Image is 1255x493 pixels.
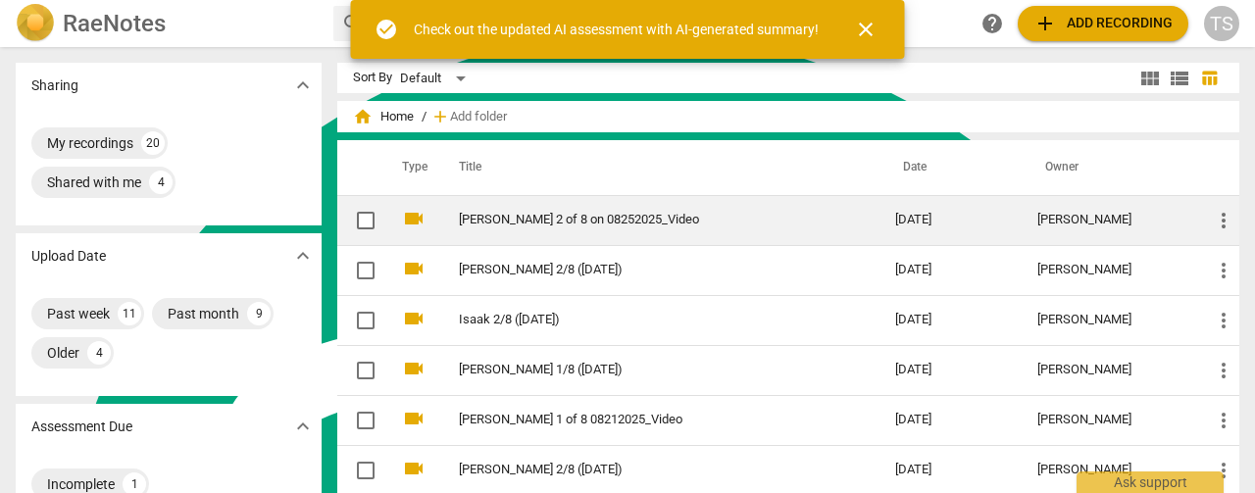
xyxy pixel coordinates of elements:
[1212,209,1235,232] span: more_vert
[247,302,271,325] div: 9
[288,241,318,271] button: Show more
[430,107,450,126] span: add
[47,173,141,192] div: Shared with me
[402,307,426,330] span: videocam
[141,131,165,155] div: 20
[291,74,315,97] span: expand_more
[400,63,473,94] div: Default
[1037,313,1180,327] div: [PERSON_NAME]
[414,20,819,40] div: Check out the updated AI assessment with AI-generated summary!
[1135,64,1165,93] button: Tile view
[353,107,414,126] span: Home
[291,244,315,268] span: expand_more
[1212,359,1235,382] span: more_vert
[386,140,435,195] th: Type
[402,257,426,280] span: videocam
[1037,413,1180,427] div: [PERSON_NAME]
[879,345,1022,395] td: [DATE]
[402,207,426,230] span: videocam
[435,140,879,195] th: Title
[375,18,398,41] span: check_circle
[341,12,365,35] span: search
[1165,64,1194,93] button: List view
[1212,309,1235,332] span: more_vert
[291,415,315,438] span: expand_more
[63,10,166,37] h2: RaeNotes
[1022,140,1196,195] th: Owner
[1138,67,1162,90] span: view_module
[353,107,373,126] span: home
[1194,64,1224,93] button: Table view
[879,245,1022,295] td: [DATE]
[16,4,55,43] img: Logo
[879,140,1022,195] th: Date
[1200,69,1219,87] span: table_chart
[402,357,426,380] span: videocam
[353,71,392,85] div: Sort By
[1037,263,1180,277] div: [PERSON_NAME]
[1018,6,1188,41] button: Upload
[1037,213,1180,227] div: [PERSON_NAME]
[854,18,878,41] span: close
[1212,259,1235,282] span: more_vert
[31,75,78,96] p: Sharing
[1037,463,1180,477] div: [PERSON_NAME]
[459,413,825,427] a: [PERSON_NAME] 1 of 8 08212025_Video
[47,343,79,363] div: Older
[1033,12,1057,35] span: add
[288,71,318,100] button: Show more
[31,417,132,437] p: Assessment Due
[288,412,318,441] button: Show more
[16,4,318,43] a: LogoRaeNotes
[879,195,1022,245] td: [DATE]
[459,463,825,477] a: [PERSON_NAME] 2/8 ([DATE])
[842,6,889,53] button: Close
[1037,363,1180,377] div: [PERSON_NAME]
[459,313,825,327] a: Isaak 2/8 ([DATE])
[422,110,427,124] span: /
[459,363,825,377] a: [PERSON_NAME] 1/8 ([DATE])
[1204,6,1239,41] button: TS
[47,133,133,153] div: My recordings
[459,263,825,277] a: [PERSON_NAME] 2/8 ([DATE])
[47,304,110,323] div: Past week
[402,407,426,430] span: videocam
[1033,12,1173,35] span: Add recording
[879,295,1022,345] td: [DATE]
[31,246,106,267] p: Upload Date
[168,304,239,323] div: Past month
[980,12,1004,35] span: help
[1168,67,1191,90] span: view_list
[1212,409,1235,432] span: more_vert
[118,302,141,325] div: 11
[149,171,173,194] div: 4
[402,457,426,480] span: videocam
[450,110,507,124] span: Add folder
[975,6,1010,41] a: Help
[459,213,825,227] a: [PERSON_NAME] 2 of 8 on 08252025_Video
[879,395,1022,445] td: [DATE]
[1077,471,1224,493] div: Ask support
[87,341,111,365] div: 4
[1212,459,1235,482] span: more_vert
